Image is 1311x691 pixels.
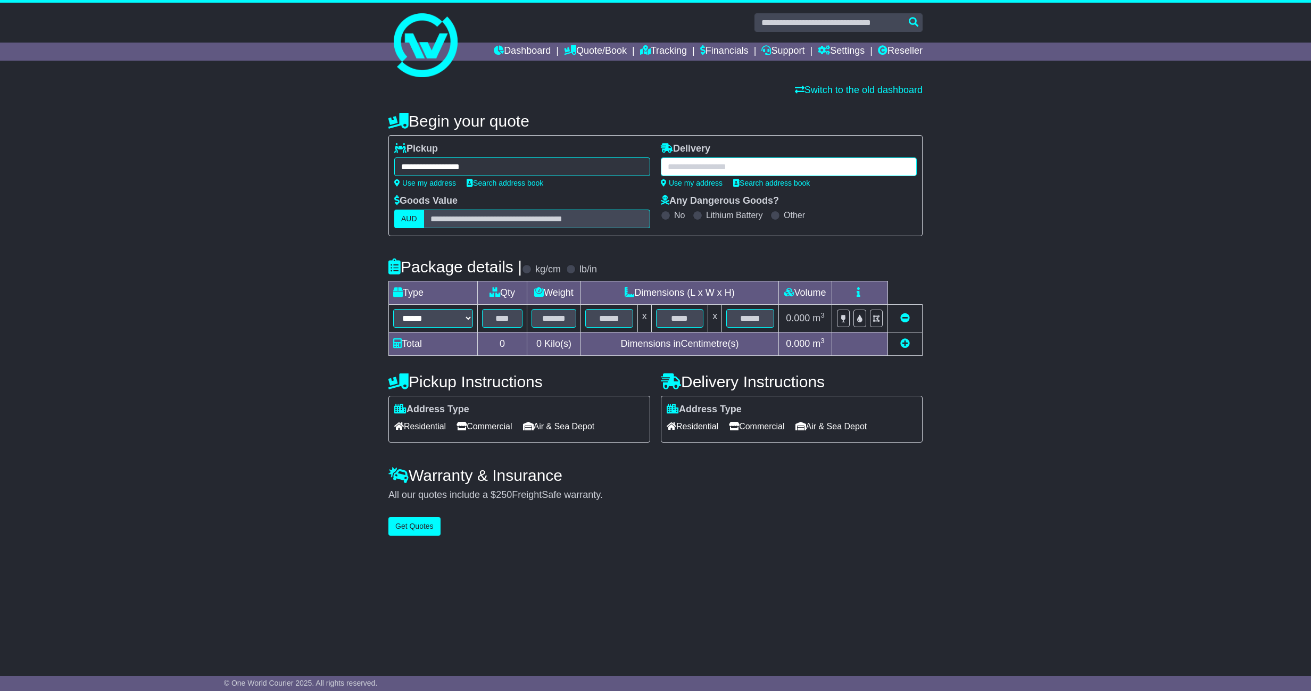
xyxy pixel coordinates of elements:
[536,338,542,349] span: 0
[674,210,685,220] label: No
[786,313,810,323] span: 0.000
[900,313,910,323] a: Remove this item
[706,210,763,220] label: Lithium Battery
[224,679,378,687] span: © One World Courier 2025. All rights reserved.
[394,179,456,187] a: Use my address
[388,112,923,130] h4: Begin your quote
[700,43,749,61] a: Financials
[708,305,722,332] td: x
[394,418,446,435] span: Residential
[661,179,723,187] a: Use my address
[580,281,778,305] td: Dimensions (L x W x H)
[527,281,581,305] td: Weight
[818,43,865,61] a: Settings
[637,305,651,332] td: x
[478,281,527,305] td: Qty
[388,258,522,276] h4: Package details |
[661,195,779,207] label: Any Dangerous Goods?
[667,418,718,435] span: Residential
[388,373,650,390] h4: Pickup Instructions
[667,404,742,415] label: Address Type
[457,418,512,435] span: Commercial
[729,418,784,435] span: Commercial
[579,264,597,276] label: lb/in
[388,517,441,536] button: Get Quotes
[820,337,825,345] sup: 3
[661,373,923,390] h4: Delivery Instructions
[478,332,527,356] td: 0
[496,489,512,500] span: 250
[580,332,778,356] td: Dimensions in Centimetre(s)
[467,179,543,187] a: Search address book
[784,210,805,220] label: Other
[761,43,804,61] a: Support
[527,332,581,356] td: Kilo(s)
[812,313,825,323] span: m
[878,43,923,61] a: Reseller
[523,418,595,435] span: Air & Sea Depot
[394,210,424,228] label: AUD
[394,143,438,155] label: Pickup
[661,143,710,155] label: Delivery
[494,43,551,61] a: Dashboard
[388,489,923,501] div: All our quotes include a $ FreightSafe warranty.
[900,338,910,349] a: Add new item
[564,43,627,61] a: Quote/Book
[795,85,923,95] a: Switch to the old dashboard
[733,179,810,187] a: Search address book
[786,338,810,349] span: 0.000
[394,404,469,415] label: Address Type
[820,311,825,319] sup: 3
[389,332,478,356] td: Total
[795,418,867,435] span: Air & Sea Depot
[389,281,478,305] td: Type
[778,281,832,305] td: Volume
[394,195,458,207] label: Goods Value
[388,467,923,484] h4: Warranty & Insurance
[535,264,561,276] label: kg/cm
[812,338,825,349] span: m
[640,43,687,61] a: Tracking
